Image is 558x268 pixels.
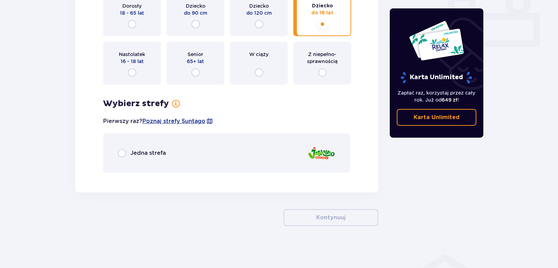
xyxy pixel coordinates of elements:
[300,51,345,65] p: Z niepełno­sprawnością
[284,209,378,226] button: Kontynuuj
[249,51,268,58] p: W ciąży
[121,58,144,65] p: 16 - 18 lat
[316,214,346,221] p: Kontynuuj
[397,109,477,126] a: Karta Unlimited
[184,9,207,16] p: do 90 cm
[119,51,145,58] p: Nastolatek
[103,117,213,125] p: Pierwszy raz?
[130,149,166,157] p: Jedna strefa
[186,2,205,9] p: Dziecko
[122,2,142,9] p: Dorosły
[187,58,204,65] p: 65+ lat
[246,9,272,16] p: do 120 cm
[103,98,169,109] p: Wybierz strefy
[188,51,203,58] p: Senior
[142,117,205,125] a: Poznaj strefy Suntago
[311,9,333,16] p: do 16 lat
[442,97,457,103] span: 649 zł
[249,2,269,9] p: Dziecko
[414,114,460,121] p: Karta Unlimited
[400,71,473,84] p: Karta Unlimited
[120,9,144,16] p: 18 - 65 lat
[312,2,333,9] p: Dziecko
[397,89,477,103] p: Zapłać raz, korzystaj przez cały rok. Już od !
[307,143,335,163] img: zone logo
